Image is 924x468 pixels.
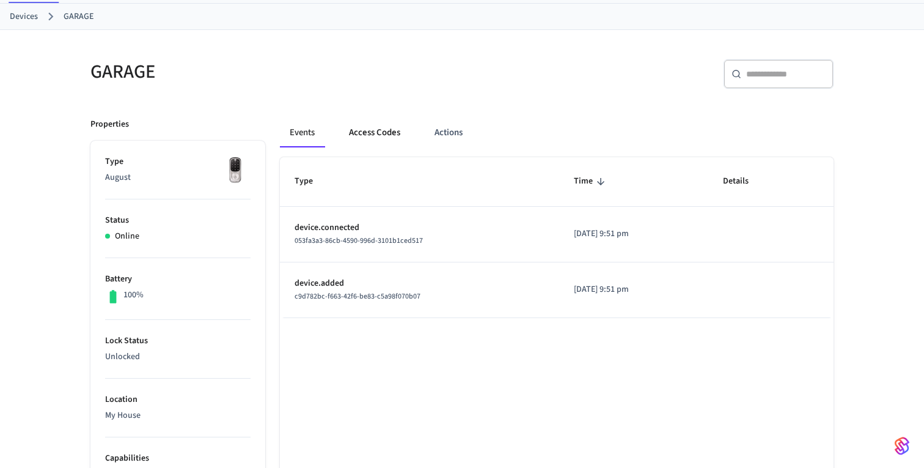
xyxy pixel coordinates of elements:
[105,214,251,227] p: Status
[105,273,251,286] p: Battery
[105,351,251,363] p: Unlocked
[220,155,251,186] img: Yale Assure Touchscreen Wifi Smart Lock, Satin Nickel, Front
[895,436,909,456] img: SeamLogoGradient.69752ec5.svg
[574,228,694,240] p: [DATE] 9:51 pm
[280,157,834,318] table: sticky table
[574,172,609,191] span: Time
[295,172,329,191] span: Type
[723,172,765,191] span: Details
[425,118,472,147] button: Actions
[280,118,834,147] div: ant example
[115,230,139,243] p: Online
[64,10,94,23] a: GARAGE
[105,393,251,406] p: Location
[105,171,251,184] p: August
[574,283,694,296] p: [DATE] 9:51 pm
[105,452,251,465] p: Capabilities
[90,118,129,131] p: Properties
[10,10,38,23] a: Devices
[105,155,251,168] p: Type
[339,118,410,147] button: Access Codes
[295,236,423,246] span: 053fa3a3-86cb-4590-996d-3101b1ced517
[295,277,544,290] p: device.added
[105,409,251,422] p: My House
[90,59,455,84] h5: GARAGE
[295,221,544,234] p: device.connected
[280,118,324,147] button: Events
[105,335,251,347] p: Lock Status
[123,289,144,302] p: 100%
[295,291,420,302] span: c9d782bc-f663-42f6-be83-c5a98f070b07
